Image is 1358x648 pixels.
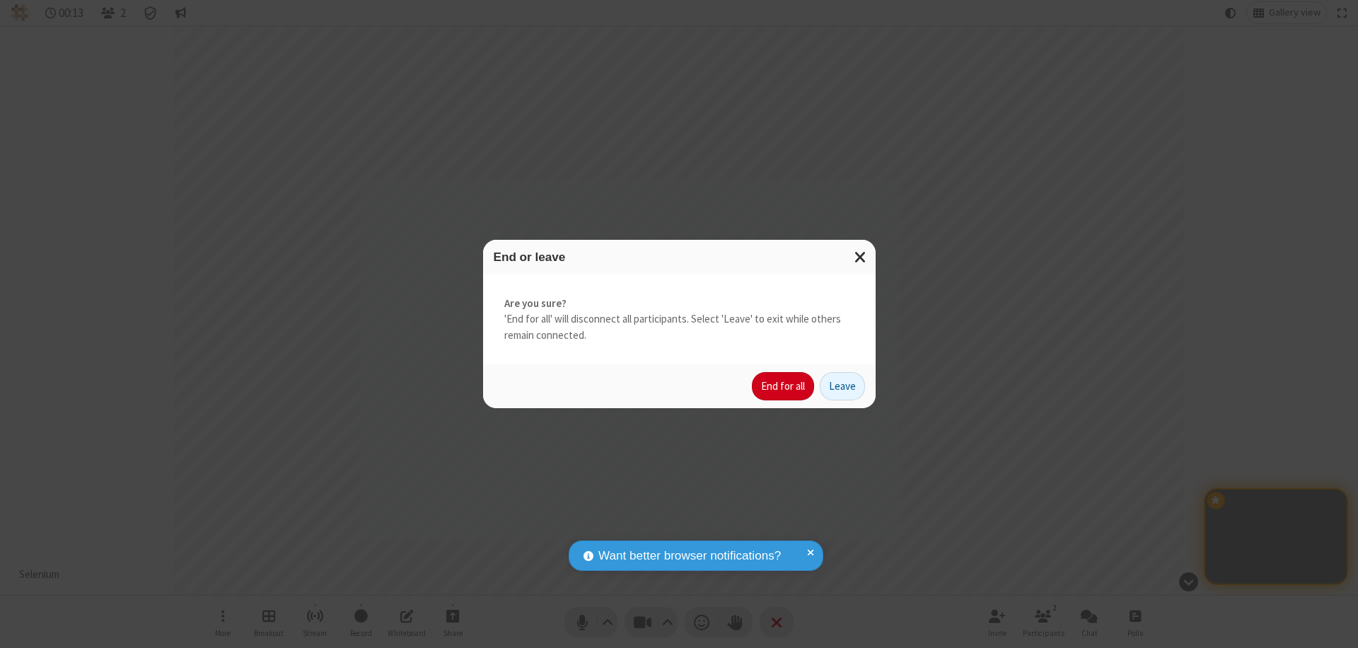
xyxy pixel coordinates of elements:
[820,372,865,400] button: Leave
[752,372,814,400] button: End for all
[598,547,781,565] span: Want better browser notifications?
[494,250,865,264] h3: End or leave
[504,296,854,312] strong: Are you sure?
[483,274,876,365] div: 'End for all' will disconnect all participants. Select 'Leave' to exit while others remain connec...
[846,240,876,274] button: Close modal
